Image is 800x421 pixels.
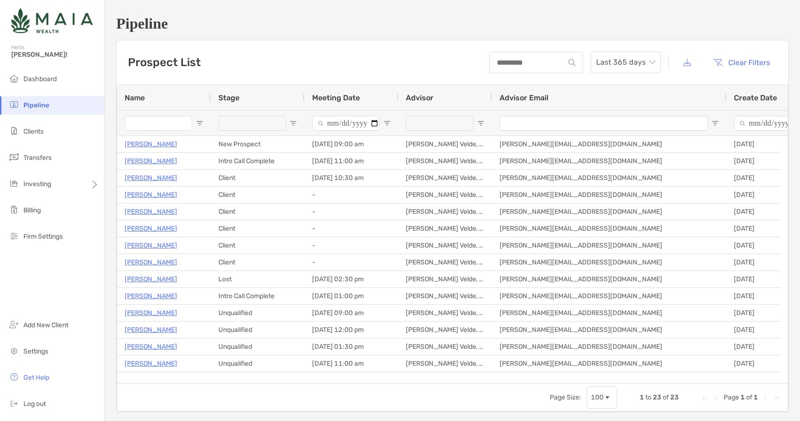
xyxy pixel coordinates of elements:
[8,319,20,330] img: add_new_client icon
[500,116,708,131] input: Advisor Email Filter Input
[398,322,492,338] div: [PERSON_NAME] Velde, CFP®
[23,206,41,214] span: Billing
[706,52,777,73] button: Clear Filters
[125,324,177,336] a: [PERSON_NAME]
[711,120,719,127] button: Open Filter Menu
[492,338,726,355] div: [PERSON_NAME][EMAIL_ADDRESS][DOMAIN_NAME]
[125,189,177,201] p: [PERSON_NAME]
[196,120,203,127] button: Open Filter Menu
[398,338,492,355] div: [PERSON_NAME] Velde, CFP®
[762,394,769,401] div: Next Page
[724,393,739,401] span: Page
[8,345,20,356] img: settings icon
[734,93,777,102] span: Create Date
[305,237,398,254] div: -
[23,400,46,408] span: Log out
[125,375,177,386] a: [PERSON_NAME]
[8,230,20,241] img: firm-settings icon
[125,290,177,302] a: [PERSON_NAME]
[125,155,177,167] a: [PERSON_NAME]
[312,93,360,102] span: Meeting Date
[8,371,20,383] img: get-help icon
[125,138,177,150] a: [PERSON_NAME]
[591,393,604,401] div: 100
[740,393,745,401] span: 1
[312,116,380,131] input: Meeting Date Filter Input
[754,393,758,401] span: 1
[398,203,492,220] div: [PERSON_NAME] Velde, CFP®
[23,374,49,382] span: Get Help
[125,223,177,234] a: [PERSON_NAME]
[23,154,52,162] span: Transfers
[211,153,305,169] div: Intro Call Complete
[653,393,661,401] span: 23
[305,288,398,304] div: [DATE] 01:00 pm
[211,355,305,372] div: Unqualified
[8,204,20,215] img: billing icon
[125,307,177,319] a: [PERSON_NAME]
[640,393,644,401] span: 1
[125,172,177,184] a: [PERSON_NAME]
[211,203,305,220] div: Client
[492,355,726,372] div: [PERSON_NAME][EMAIL_ADDRESS][DOMAIN_NAME]
[290,120,297,127] button: Open Filter Menu
[645,393,651,401] span: to
[8,178,20,189] img: investing icon
[398,372,492,389] div: [PERSON_NAME] Velde, CFP®
[8,73,20,84] img: dashboard icon
[125,341,177,353] p: [PERSON_NAME]
[125,273,177,285] a: [PERSON_NAME]
[305,220,398,237] div: -
[398,220,492,237] div: [PERSON_NAME] Velde, CFP®
[305,203,398,220] div: -
[406,93,434,102] span: Advisor
[11,4,93,38] img: Zoe Logo
[746,393,752,401] span: of
[211,220,305,237] div: Client
[23,321,68,329] span: Add New Client
[23,233,63,241] span: Firm Settings
[116,15,789,32] h1: Pipeline
[211,288,305,304] div: Intro Call Complete
[398,237,492,254] div: [PERSON_NAME] Velde, CFP®
[398,136,492,152] div: [PERSON_NAME] Velde, CFP®
[23,347,48,355] span: Settings
[492,187,726,203] div: [PERSON_NAME][EMAIL_ADDRESS][DOMAIN_NAME]
[398,355,492,372] div: [PERSON_NAME] Velde, CFP®
[211,322,305,338] div: Unqualified
[125,206,177,218] a: [PERSON_NAME]
[398,288,492,304] div: [PERSON_NAME] Velde, CFP®
[125,240,177,251] p: [PERSON_NAME]
[211,136,305,152] div: New Prospect
[492,203,726,220] div: [PERSON_NAME][EMAIL_ADDRESS][DOMAIN_NAME]
[305,305,398,321] div: [DATE] 09:00 am
[492,288,726,304] div: [PERSON_NAME][EMAIL_ADDRESS][DOMAIN_NAME]
[8,99,20,110] img: pipeline icon
[398,187,492,203] div: [PERSON_NAME] Velde, CFP®
[398,153,492,169] div: [PERSON_NAME] Velde, CFP®
[305,170,398,186] div: [DATE] 10:30 am
[211,254,305,271] div: Client
[128,56,201,69] h3: Prospect List
[23,101,49,109] span: Pipeline
[550,393,581,401] div: Page Size:
[8,151,20,163] img: transfers icon
[8,398,20,409] img: logout icon
[305,271,398,287] div: [DATE] 02:30 pm
[500,93,548,102] span: Advisor Email
[211,187,305,203] div: Client
[218,93,239,102] span: Stage
[670,393,679,401] span: 23
[8,125,20,136] img: clients icon
[125,93,145,102] span: Name
[23,75,57,83] span: Dashboard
